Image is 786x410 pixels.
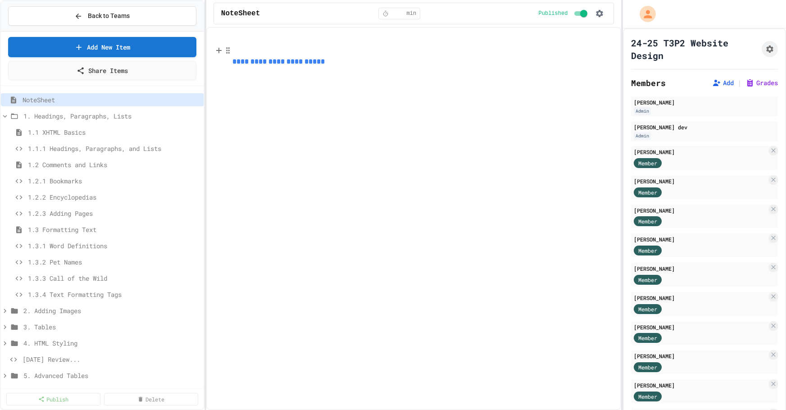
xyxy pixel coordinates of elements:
[23,95,200,105] span: NoteSheet
[28,176,200,186] span: 1.2.1 Bookmarks
[28,225,200,234] span: 1.3 Formatting Text
[638,159,657,167] span: Member
[638,188,657,196] span: Member
[638,334,657,342] span: Member
[23,355,200,364] span: [DATE] Review...
[634,206,767,214] div: [PERSON_NAME]
[28,144,200,153] span: 1.1.1 Headings, Paragraphs, and Lists
[28,209,200,218] span: 1.2.3 Adding Pages
[407,10,417,17] span: min
[634,381,767,389] div: [PERSON_NAME]
[634,264,767,273] div: [PERSON_NAME]
[630,4,658,24] div: My Account
[28,160,200,169] span: 1.2 Comments and Links
[638,246,657,255] span: Member
[8,61,196,80] a: Share Items
[28,192,200,202] span: 1.2.2 Encyclopedias
[23,111,200,121] span: 1. Headings, Paragraphs, Lists
[638,305,657,313] span: Member
[28,257,200,267] span: 1.3.2 Pet Names
[634,98,775,106] div: [PERSON_NAME]
[8,37,196,57] a: Add New Item
[539,10,568,17] span: Published
[745,78,778,87] button: Grades
[23,322,200,332] span: 3. Tables
[28,241,200,251] span: 1.3.1 Word Definitions
[631,77,666,89] h2: Members
[104,393,198,405] a: Delete
[638,363,657,371] span: Member
[634,107,651,115] div: Admin
[634,177,767,185] div: [PERSON_NAME]
[634,235,767,243] div: [PERSON_NAME]
[8,6,196,26] button: Back to Teams
[539,8,590,19] div: Content is published and visible to students
[711,335,777,373] iframe: chat widget
[634,132,651,140] div: Admin
[634,352,767,360] div: [PERSON_NAME]
[634,123,775,131] div: [PERSON_NAME] dev
[638,276,657,284] span: Member
[6,393,100,405] a: Publish
[634,148,767,156] div: [PERSON_NAME]
[638,392,657,401] span: Member
[23,306,200,315] span: 2. Adding Images
[221,8,260,19] span: NoteSheet
[712,78,734,87] button: Add
[638,217,657,225] span: Member
[631,36,758,62] h1: 24-25 T3P2 Website Design
[88,11,130,21] span: Back to Teams
[23,338,200,348] span: 4. HTML Styling
[28,290,200,299] span: 1.3.4 Text Formatting Tags
[28,128,200,137] span: 1.1 XHTML Basics
[23,371,200,380] span: 5. Advanced Tables
[28,273,200,283] span: 1.3.3 Call of the Wild
[762,41,778,57] button: Assignment Settings
[634,323,767,331] div: [PERSON_NAME]
[737,77,742,88] span: |
[634,294,767,302] div: [PERSON_NAME]
[748,374,777,401] iframe: chat widget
